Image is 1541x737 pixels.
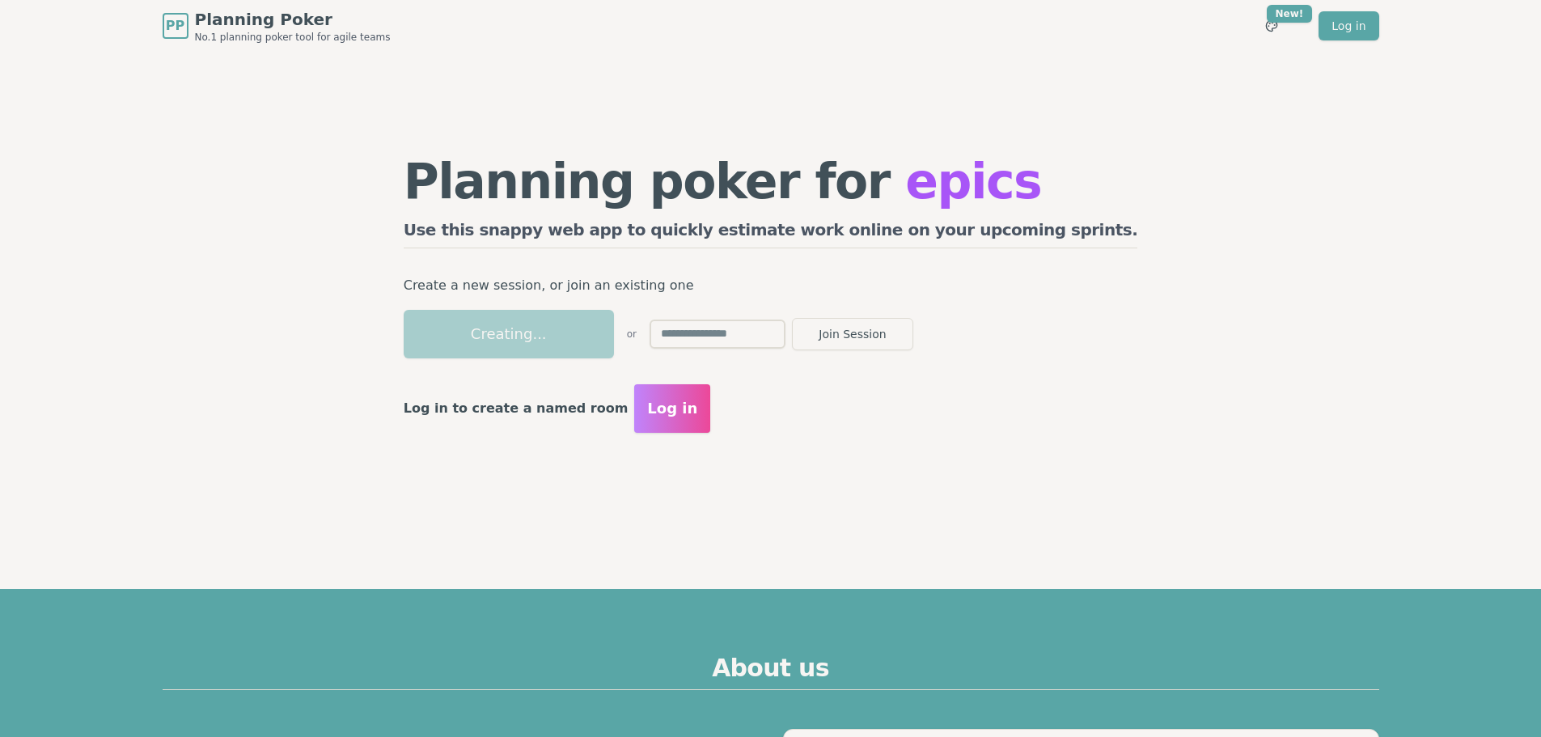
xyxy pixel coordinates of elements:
[634,384,710,433] button: Log in
[404,274,1138,297] p: Create a new session, or join an existing one
[404,397,629,420] p: Log in to create a named room
[195,31,391,44] span: No.1 planning poker tool for agile teams
[163,8,391,44] a: PPPlanning PokerNo.1 planning poker tool for agile teams
[195,8,391,31] span: Planning Poker
[1319,11,1378,40] a: Log in
[1267,5,1313,23] div: New!
[627,328,637,341] span: or
[404,218,1138,248] h2: Use this snappy web app to quickly estimate work online on your upcoming sprints.
[1257,11,1286,40] button: New!
[647,397,697,420] span: Log in
[792,318,913,350] button: Join Session
[905,153,1041,210] span: epics
[163,654,1379,690] h2: About us
[404,157,1138,205] h1: Planning poker for
[166,16,184,36] span: PP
